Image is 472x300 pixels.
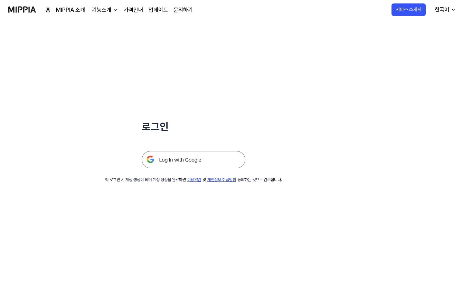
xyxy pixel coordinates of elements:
div: 첫 로그인 시 계정 생성이 되며 계정 생성을 완료하면 및 동의하는 것으로 간주합니다. [105,177,282,183]
button: 서비스 소개서 [391,3,426,16]
a: 이용약관 [187,177,201,182]
a: MIPPIA 소개 [56,6,85,14]
a: 개인정보 취급방침 [207,177,236,182]
button: 한국어 [429,3,460,17]
a: 문의하기 [173,6,193,14]
a: 홈 [46,6,50,14]
h1: 로그인 [142,119,245,134]
a: 업데이트 [149,6,168,14]
div: 기능소개 [91,6,113,14]
button: 기능소개 [91,6,118,14]
img: down [113,7,118,13]
img: 구글 로그인 버튼 [142,151,245,168]
a: 가격안내 [124,6,143,14]
div: 한국어 [433,6,451,14]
